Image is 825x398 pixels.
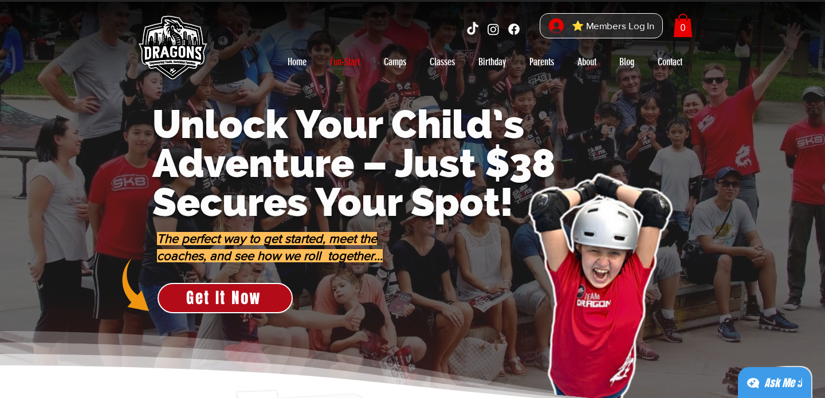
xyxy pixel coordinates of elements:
p: Contact [652,53,688,71]
a: Classes [418,53,467,71]
span: ⭐ Members Log In [568,17,658,35]
p: About [572,53,602,71]
a: Fun-Start [318,53,372,71]
a: Contact [646,53,694,71]
a: Camps [372,53,418,71]
p: Camps [378,53,412,71]
a: Parents [517,53,565,71]
a: Home [276,53,318,71]
p: Parents [524,53,560,71]
nav: Site [276,53,694,71]
p: Home [282,53,312,71]
p: Fun-Start [324,53,366,71]
a: About [565,53,608,71]
p: Classes [424,53,461,71]
p: Birthday [473,53,512,71]
button: ⭐ Members Log In [541,14,662,38]
a: Cart with 0 items [673,14,693,37]
a: Blog [608,53,646,71]
span: Unlock Your Child’s Adventure – Just $38 Secures Your Spot! [152,101,556,225]
div: Ask Me ;) [764,375,802,391]
ul: Social Bar [465,22,521,37]
a: Birthday [467,53,517,71]
p: Blog [614,53,640,71]
img: Skate Dragons logo with the slogan 'Empowering Youth, Enriching Families' in Singapore. [132,9,212,89]
span: The perfect way to get started, meet the coaches, and see how we roll together... [157,232,383,263]
text: 0 [681,22,686,33]
span: Get It Now [186,286,262,309]
a: Get It Now [158,283,293,313]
